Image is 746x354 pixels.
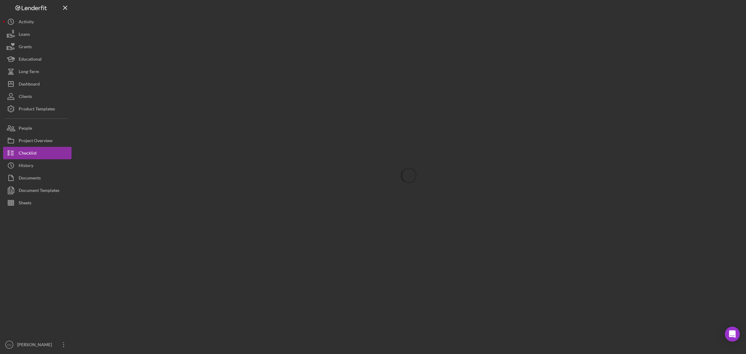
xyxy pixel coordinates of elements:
[3,197,71,209] button: Sheets
[725,327,740,342] div: Open Intercom Messenger
[3,65,71,78] button: Long-Term
[3,28,71,40] button: Loans
[3,90,71,103] button: Clients
[19,40,32,54] div: Grants
[3,40,71,53] button: Grants
[3,159,71,172] button: History
[19,90,32,104] div: Clients
[19,172,41,186] div: Documents
[3,78,71,90] button: Dashboard
[19,134,53,148] div: Project Overview
[3,16,71,28] button: Activity
[3,134,71,147] button: Project Overview
[19,184,59,198] div: Document Templates
[7,343,12,347] text: CC
[19,197,31,211] div: Sheets
[19,28,30,42] div: Loans
[19,122,32,136] div: People
[19,103,55,117] div: Product Templates
[3,103,71,115] button: Product Templates
[19,159,33,173] div: History
[19,147,37,161] div: Checklist
[19,16,34,30] div: Activity
[3,338,71,351] button: CC[PERSON_NAME]
[3,184,71,197] button: Document Templates
[19,78,40,92] div: Dashboard
[19,53,42,67] div: Educational
[3,53,71,65] button: Educational
[3,147,71,159] button: Checklist
[19,65,39,79] div: Long-Term
[3,172,71,184] button: Documents
[16,338,56,352] div: [PERSON_NAME]
[3,122,71,134] button: People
